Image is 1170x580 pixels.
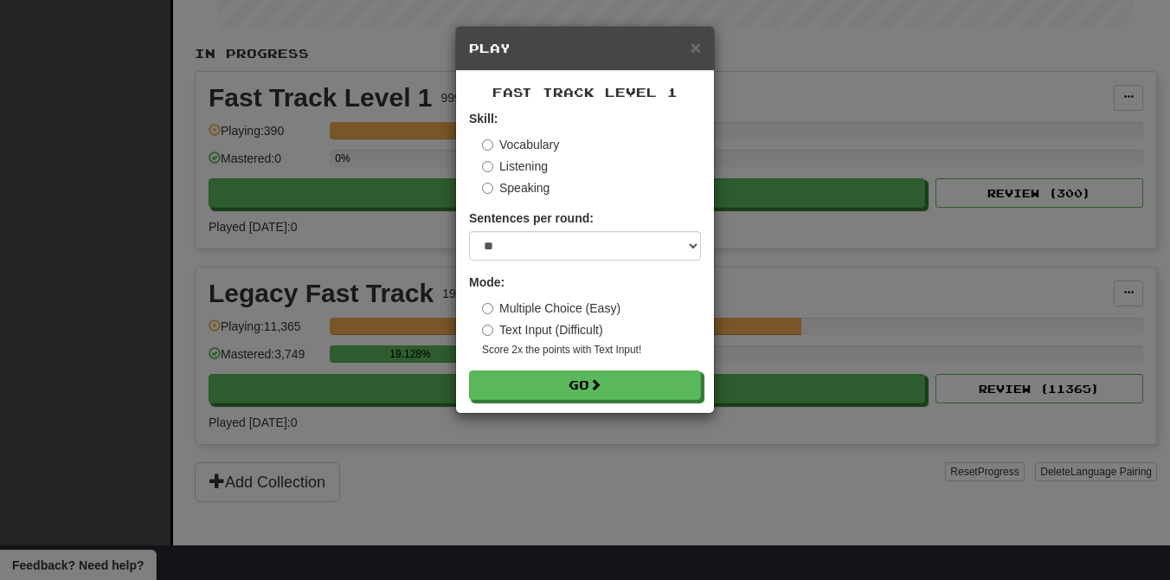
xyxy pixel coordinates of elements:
[691,38,701,56] button: Close
[482,161,493,172] input: Listening
[482,303,493,314] input: Multiple Choice (Easy)
[482,183,493,194] input: Speaking
[469,112,498,126] strong: Skill:
[469,209,594,227] label: Sentences per round:
[469,40,701,57] h5: Play
[482,158,548,175] label: Listening
[482,325,493,336] input: Text Input (Difficult)
[691,37,701,57] span: ×
[469,371,701,400] button: Go
[482,136,559,153] label: Vocabulary
[482,321,603,338] label: Text Input (Difficult)
[482,179,550,197] label: Speaking
[482,300,620,317] label: Multiple Choice (Easy)
[482,343,701,358] small: Score 2x the points with Text Input !
[469,275,505,289] strong: Mode:
[482,139,493,151] input: Vocabulary
[492,85,678,100] span: Fast Track Level 1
